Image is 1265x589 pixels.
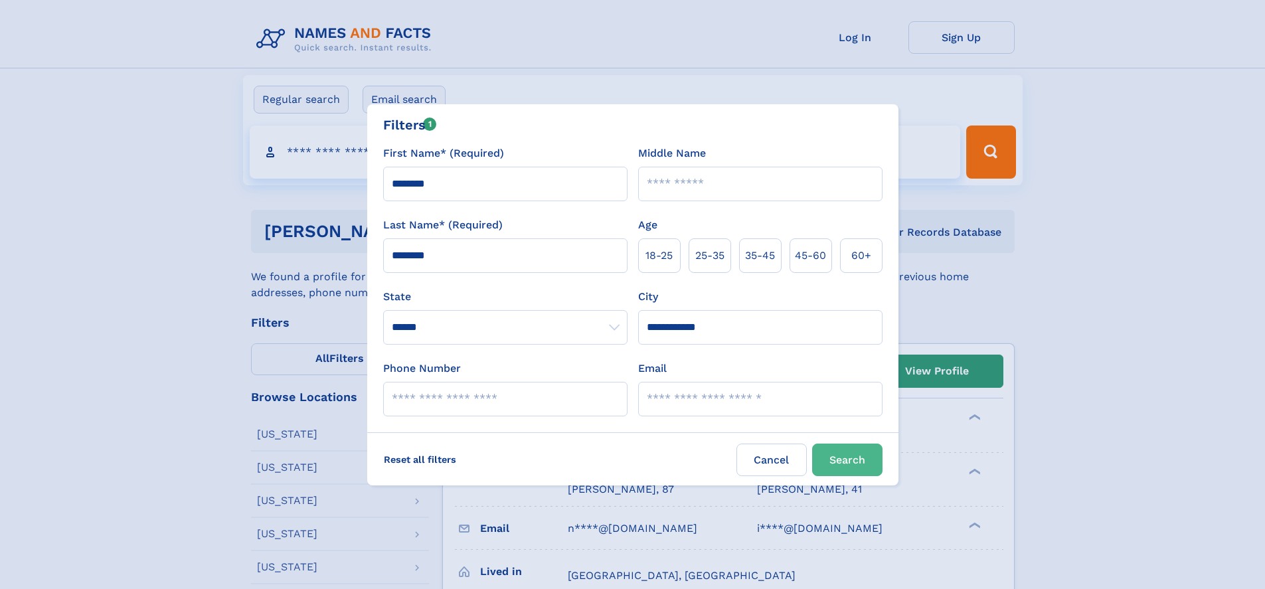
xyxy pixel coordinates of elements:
[383,115,437,135] div: Filters
[736,444,807,476] label: Cancel
[638,289,658,305] label: City
[638,217,657,233] label: Age
[383,145,504,161] label: First Name* (Required)
[645,248,673,264] span: 18‑25
[795,248,826,264] span: 45‑60
[383,217,503,233] label: Last Name* (Required)
[745,248,775,264] span: 35‑45
[851,248,871,264] span: 60+
[638,145,706,161] label: Middle Name
[638,361,667,377] label: Email
[383,361,461,377] label: Phone Number
[695,248,724,264] span: 25‑35
[812,444,883,476] button: Search
[375,444,465,475] label: Reset all filters
[383,289,628,305] label: State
